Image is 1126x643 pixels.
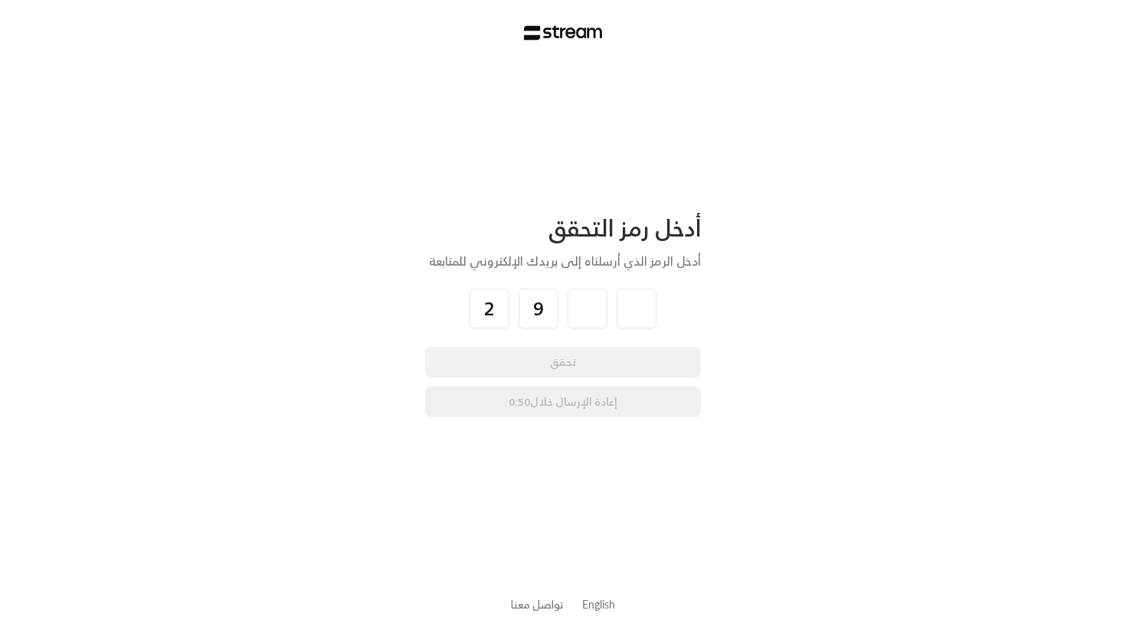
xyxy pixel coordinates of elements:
img: Stream Logo [524,25,603,41]
button: تواصل معنا [511,596,564,612]
a: تواصل معنا [511,595,564,614]
a: English [582,590,615,619]
div: أدخل الرمز الذي أرسلناه إلى بريدك الإلكتروني للمتابعة [425,252,701,270]
div: أدخل رمز التحقق [425,214,701,243]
